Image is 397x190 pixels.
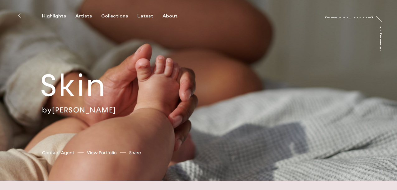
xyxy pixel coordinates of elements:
a: View Portfolio [87,150,117,156]
button: Highlights [42,13,75,19]
button: Artists [75,13,101,19]
div: About [163,13,177,19]
div: Highlights [42,13,66,19]
div: At [PERSON_NAME] [376,25,381,81]
button: Share [129,149,141,157]
button: Latest [137,13,163,19]
div: Collections [101,13,128,19]
button: Collections [101,13,137,19]
a: [PERSON_NAME] [52,105,116,114]
div: Artists [75,13,92,19]
a: [PERSON_NAME] [325,12,373,18]
span: by [42,105,52,114]
a: At [PERSON_NAME] [380,25,386,51]
button: About [163,13,187,19]
a: Contact Agent [42,150,74,156]
h2: Skin [40,66,149,105]
div: Latest [137,13,153,19]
